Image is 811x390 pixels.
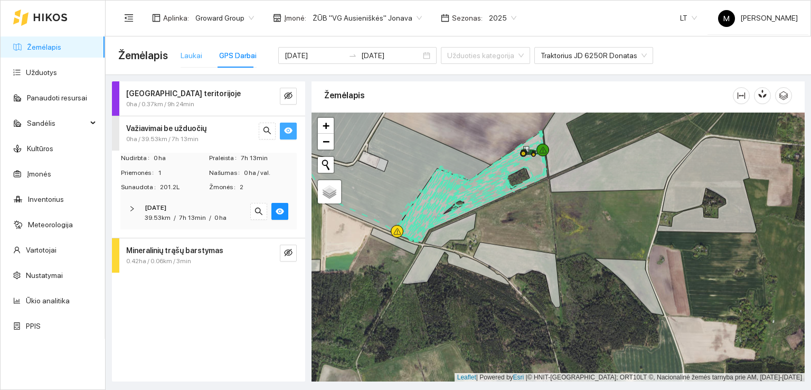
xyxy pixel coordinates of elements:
strong: [DATE] [145,204,166,211]
button: column-width [733,87,750,104]
span: Aplinka : [163,12,189,24]
a: Nustatymai [26,271,63,280]
a: Meteorologija [28,220,73,229]
a: PPIS [26,322,41,330]
span: 0ha / 39.53km / 7h 13min [126,134,199,144]
a: Kultūros [27,144,53,153]
div: Žemėlapis [324,80,733,110]
span: / [174,214,176,221]
span: 7h 13min [179,214,206,221]
div: | Powered by © HNIT-[GEOGRAPHIC_DATA]; ORT10LT ©, Nacionalinė žemės tarnyba prie AM, [DATE]-[DATE] [455,373,805,382]
span: Groward Group [195,10,254,26]
a: Esri [513,374,524,381]
span: Priemonės [121,168,158,178]
div: GPS Darbai [219,50,257,61]
span: ŽŪB "VG Ausieniškės" Jonava [313,10,422,26]
span: shop [273,14,281,22]
button: menu-fold [118,7,139,29]
button: eye [280,123,297,140]
span: | [526,374,527,381]
span: 2025 [489,10,516,26]
span: eye-invisible [284,248,293,258]
span: / [209,214,211,221]
span: Žemėlapis [118,47,168,64]
span: 0 ha [154,153,208,163]
span: Praleista [209,153,241,163]
span: menu-fold [124,13,134,23]
span: calendar [441,14,449,22]
div: [GEOGRAPHIC_DATA] teritorijoje0ha / 0.37km / 9h 24mineye-invisible [112,81,305,116]
span: 0ha / 0.37km / 9h 24min [126,99,194,109]
strong: Mineralinių trąšų barstymas [126,246,223,255]
span: − [323,135,329,148]
span: + [323,119,329,132]
strong: Važiavimai be užduočių [126,124,206,133]
span: 201.2L [160,182,208,192]
span: Nudirbta [121,153,154,163]
span: M [723,10,730,27]
a: Zoom in [318,118,334,134]
span: eye-invisible [284,91,293,101]
span: LT [680,10,697,26]
input: Pabaigos data [361,50,421,61]
span: column-width [733,91,749,100]
div: Važiavimai be užduočių0ha / 39.53km / 7h 13minsearcheye [112,116,305,151]
span: 0 ha [214,214,227,221]
button: search [250,203,267,220]
span: Traktorius JD 6250R Donatas [541,48,647,63]
button: eye-invisible [280,88,297,105]
span: Įmonė : [284,12,306,24]
span: 2 [240,182,296,192]
a: Užduotys [26,68,57,77]
a: Panaudoti resursai [27,94,87,102]
span: [PERSON_NAME] [718,14,798,22]
button: search [259,123,276,140]
span: layout [152,14,161,22]
button: eye-invisible [280,245,297,262]
span: 0 ha / val. [244,168,296,178]
div: [DATE]39.53km/7h 13min/0 hasearcheye [120,197,297,229]
span: Žmonės [209,182,240,192]
button: eye [271,203,288,220]
span: to [348,51,357,60]
span: 39.53km [145,214,171,221]
span: search [254,207,263,217]
span: eye [284,126,293,136]
a: Inventorius [28,195,64,203]
span: 0.42ha / 0.06km / 3min [126,256,191,266]
span: 1 [158,168,208,178]
span: search [263,126,271,136]
span: right [129,206,135,212]
div: Laukai [181,50,202,61]
a: Leaflet [457,374,476,381]
span: Našumas [209,168,244,178]
strong: [GEOGRAPHIC_DATA] teritorijoje [126,89,241,98]
div: Mineralinių trąšų barstymas0.42ha / 0.06km / 3mineye-invisible [112,238,305,273]
a: Zoom out [318,134,334,150]
span: Sunaudota [121,182,160,192]
a: Vartotojai [26,246,56,254]
a: Žemėlapis [27,43,61,51]
a: Layers [318,180,341,203]
a: Ūkio analitika [26,296,70,305]
span: Sandėlis [27,113,87,134]
span: swap-right [348,51,357,60]
input: Pradžios data [285,50,344,61]
span: 7h 13min [241,153,296,163]
span: eye [276,207,284,217]
a: Įmonės [27,170,51,178]
span: Sezonas : [452,12,483,24]
button: Initiate a new search [318,157,334,173]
